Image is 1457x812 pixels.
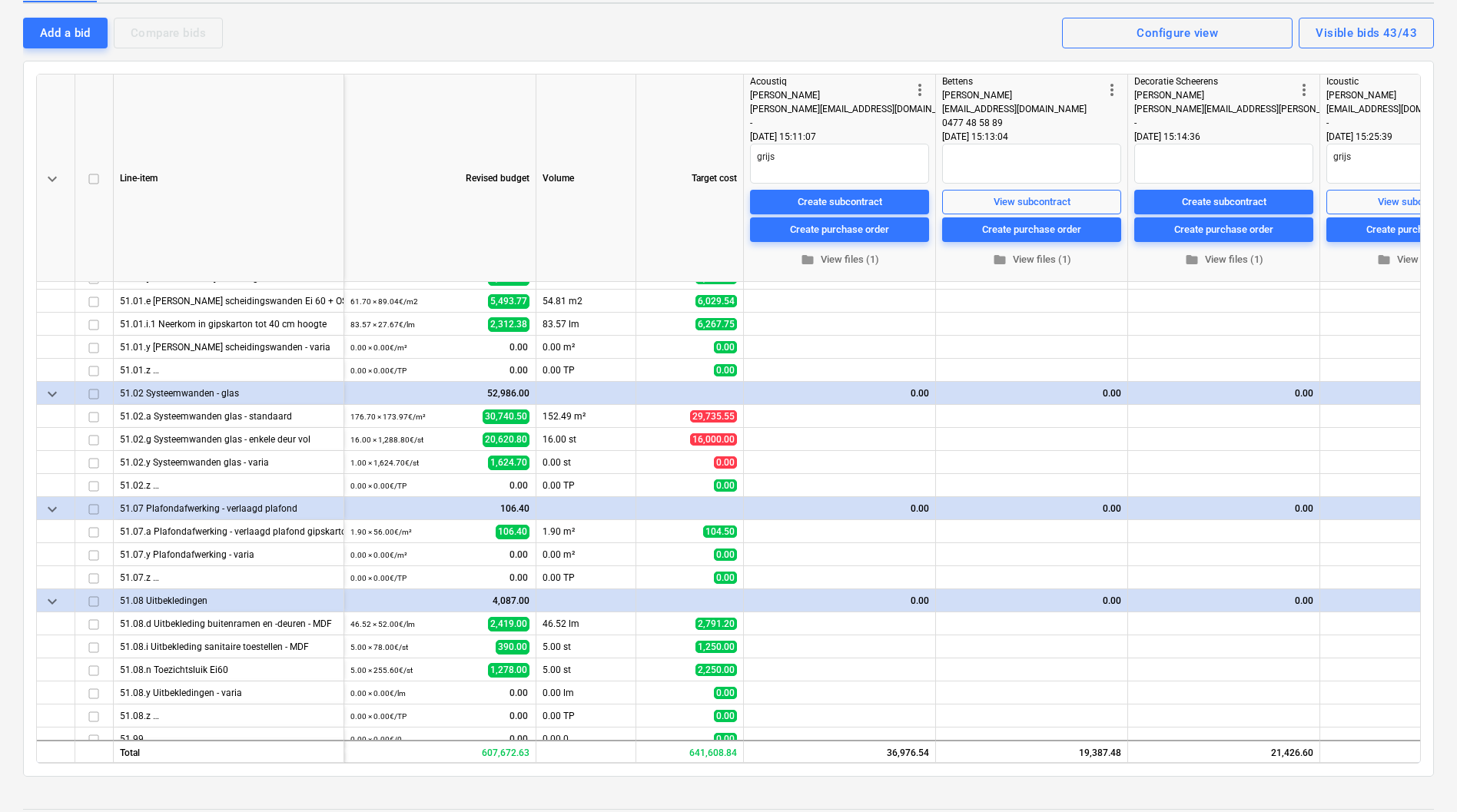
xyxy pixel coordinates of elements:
div: 0.00 [750,382,929,405]
div: 0.00 [1134,589,1313,612]
div: Create subcontract [1182,193,1266,210]
button: Create subcontract [1134,190,1313,214]
div: [PERSON_NAME] [750,88,911,102]
span: 20,620.80 [483,433,529,447]
span: 0.00 [508,733,529,746]
div: 46.52 lm [536,612,636,635]
small: 0.00 × 0.00€ / m² [350,343,407,352]
div: 83.57 lm [536,313,636,336]
span: 1,712.30 [488,271,529,286]
button: View subcontract [942,190,1121,214]
div: 0.00 [1134,382,1313,405]
div: 0.00 [942,382,1121,405]
span: more_vert [1295,81,1313,99]
div: 641,608.84 [636,740,744,763]
span: 29,735.55 [690,410,737,423]
div: Revised budget [344,75,536,282]
small: 176.70 × 173.97€ / m² [350,413,426,421]
div: 0.00 0 [536,727,636,751]
div: Create subcontract [798,193,882,210]
div: 51.08.n Toezichtsluik Ei60 [120,658,337,681]
span: folder [993,253,1007,267]
button: Create subcontract [750,190,929,214]
div: 51.02.g Systeemwanden glas - enkele deur vol [120,428,337,450]
span: keyboard_arrow_down [43,385,61,403]
small: 5.00 × 255.60€ / st [350,666,413,674]
div: 0.00 [1134,497,1313,520]
div: 0.00 m² [536,543,636,566]
span: 1,278.00 [488,663,529,678]
small: 0.00 × 0.00€ / m² [350,551,407,559]
div: Create purchase order [1174,220,1273,238]
button: Create purchase order [942,217,1121,242]
small: 61.70 × 89.04€ / m2 [350,297,418,306]
span: 0.00 [508,549,529,562]
div: 0.00 TP [536,566,636,589]
small: 16.00 × 1,288.80€ / st [350,436,423,444]
span: 0.00 [714,549,737,561]
div: 51.02.z … [120,474,337,496]
div: Line-item [114,75,344,282]
div: 0477 48 58 89 [942,116,1103,130]
span: folder [1185,253,1199,267]
div: [DATE] 15:11:07 [750,130,929,144]
div: 1.90 m² [536,520,636,543]
div: Visible bids 43/43 [1316,23,1417,43]
div: 5.00 st [536,658,636,681]
div: 0.00 [942,497,1121,520]
span: keyboard_arrow_down [43,170,61,188]
div: 51.02.y Systeemwanden glas - varia [120,451,337,473]
div: [PERSON_NAME] [1134,88,1295,102]
span: [PERSON_NAME][EMAIL_ADDRESS][PERSON_NAME][DOMAIN_NAME] [1134,104,1419,114]
span: 5,493.77 [488,294,529,309]
div: Bettens [942,75,1103,88]
button: Create purchase order [1134,217,1313,242]
small: 0.00 × 0.00€ / 0 [350,735,402,744]
div: 51.07.y Plafondafwerking - varia [120,543,337,565]
div: Configure view [1137,23,1218,43]
span: keyboard_arrow_down [43,500,61,519]
div: 51.01.z … [120,359,337,381]
div: 0.00 [942,589,1121,612]
div: 0.00 [750,589,929,612]
div: [PERSON_NAME] [942,88,1103,102]
span: [PERSON_NAME][EMAIL_ADDRESS][DOMAIN_NAME] [750,104,964,114]
div: 51.07.z … [120,566,337,588]
span: 0.00 [508,572,529,585]
div: 51.07.a Plafondafwerking - verlaagd plafond gipskartonplaten ABA [120,520,337,542]
div: 21,426.60 [1128,740,1320,763]
span: 0.00 [508,710,529,723]
span: more_vert [1103,81,1121,99]
span: 0.00 [508,341,529,354]
button: View files (1) [1134,248,1313,272]
span: 0.00 [714,710,737,722]
div: 51.01.d Lichte scheidingswanden Ei 60 [120,267,337,289]
div: 0.00 st [536,451,636,474]
div: Create purchase order [790,220,889,238]
div: 0.00 TP [536,359,636,382]
button: Create purchase order [750,217,929,242]
span: 0.00 [714,733,737,745]
div: 51.01.e Lichte scheidingswanden Ei 60 + OSB [120,290,337,312]
div: 36,976.54 [744,740,936,763]
div: 19,387.48 [936,740,1128,763]
div: 106.40 [350,497,529,520]
div: Total [114,740,344,763]
div: 607,672.63 [344,740,536,763]
span: 0.00 [714,456,737,469]
span: 106.40 [496,525,529,539]
small: 83.57 × 27.67€ / lm [350,320,415,329]
small: 0.00 × 0.00€ / TP [350,712,407,721]
div: 51.08.y Uitbekledingen - varia [120,681,337,704]
span: 0.00 [714,364,737,376]
div: 0.00 TP [536,474,636,497]
div: 0.00 m² [536,336,636,359]
div: 51.08 Uitbekledingen [120,589,337,611]
small: 20.71 × 82.68€ / m2 [350,274,418,283]
small: 1.00 × 1,624.70€ / st [350,459,419,467]
div: [DATE] 15:14:36 [1134,130,1313,144]
div: 51.08.i Uitbekleding sanitaire toestellen - MDF [120,635,337,658]
div: 0.00 lm [536,681,636,704]
span: View files (1) [948,251,1115,269]
span: 0.00 [714,687,737,699]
